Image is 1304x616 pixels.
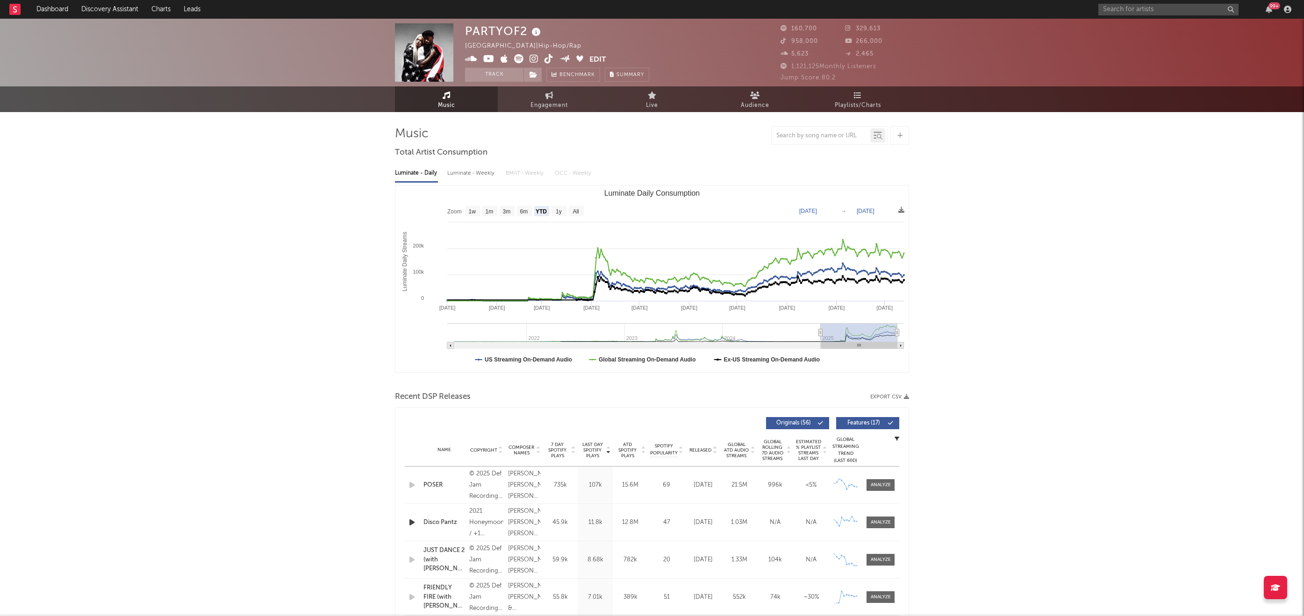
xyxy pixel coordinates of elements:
[470,447,497,453] span: Copyright
[795,555,827,565] div: N/A
[766,417,829,429] button: Originals(56)
[469,581,503,614] div: © 2025 Def Jam Recordings, a division of UMG Recordings, Inc.
[503,208,511,215] text: 3m
[845,26,881,32] span: 329,613
[486,208,494,215] text: 1m
[573,208,579,215] text: All
[423,481,465,490] a: POSER
[469,468,503,502] div: © 2025 Def Jam Recordings, a division of UMG Recordings, Inc.
[759,439,785,461] span: Global Rolling 7D Audio Streams
[650,443,678,457] span: Spotify Popularity
[688,518,719,527] div: [DATE]
[545,442,570,459] span: 7 Day Spotify Plays
[650,518,683,527] div: 47
[806,86,909,112] a: Playlists/Charts
[556,208,562,215] text: 1y
[395,86,498,112] a: Music
[781,64,876,70] span: 1,121,125 Monthly Listeners
[829,305,845,311] text: [DATE]
[615,518,645,527] div: 12.8M
[857,208,874,214] text: [DATE]
[520,208,528,215] text: 6m
[615,442,640,459] span: ATD Spotify Plays
[724,356,820,363] text: Ex-US Streaming On-Demand Audio
[421,295,424,301] text: 0
[601,86,703,112] a: Live
[703,86,806,112] a: Audience
[759,593,791,602] div: 74k
[688,593,719,602] div: [DATE]
[423,518,465,527] a: Disco Pantz
[724,442,749,459] span: Global ATD Audio Streams
[580,518,610,527] div: 11.8k
[646,100,658,111] span: Live
[465,41,592,52] div: [GEOGRAPHIC_DATA] | Hip-Hop/Rap
[580,442,605,459] span: Last Day Spotify Plays
[530,100,568,111] span: Engagement
[508,506,540,539] div: [PERSON_NAME], [PERSON_NAME], [PERSON_NAME] & [PERSON_NAME]
[545,555,575,565] div: 59.9k
[439,305,456,311] text: [DATE]
[589,54,606,66] button: Edit
[772,420,815,426] span: Originals ( 56 )
[741,100,769,111] span: Audience
[724,593,755,602] div: 552k
[485,356,572,363] text: US Streaming On-Demand Audio
[599,356,696,363] text: Global Streaming On-Demand Audio
[845,51,874,57] span: 2,465
[508,581,540,614] div: [PERSON_NAME] [PERSON_NAME] & [PERSON_NAME] [PERSON_NAME]
[877,305,893,311] text: [DATE]
[759,555,791,565] div: 104k
[781,26,817,32] span: 160,700
[795,481,827,490] div: <5%
[841,208,846,214] text: →
[604,189,700,197] text: Luminate Daily Consumption
[489,305,505,311] text: [DATE]
[580,555,610,565] div: 8.68k
[545,481,575,490] div: 735k
[469,506,503,539] div: 2021 Honeymoon / +1 Records
[534,305,550,311] text: [DATE]
[423,583,465,611] a: FRIENDLY FIRE (with [PERSON_NAME] and SWIM)
[650,481,683,490] div: 69
[729,305,745,311] text: [DATE]
[395,165,438,181] div: Luminate - Daily
[508,468,540,502] div: [PERSON_NAME] [PERSON_NAME] [PERSON_NAME] & [PERSON_NAME]
[615,555,645,565] div: 782k
[772,132,870,140] input: Search by song name or URL
[724,555,755,565] div: 1.33M
[395,147,487,158] span: Total Artist Consumption
[498,86,601,112] a: Engagement
[423,446,465,453] div: Name
[423,546,465,574] a: JUST DANCE 2 (with [PERSON_NAME] and SWIM)
[469,208,476,215] text: 1w
[681,305,697,311] text: [DATE]
[779,305,795,311] text: [DATE]
[781,51,809,57] span: 5,623
[545,593,575,602] div: 55.8k
[724,518,755,527] div: 1.03M
[688,555,719,565] div: [DATE]
[631,305,648,311] text: [DATE]
[508,445,535,456] span: Composer Names
[795,439,821,461] span: Estimated % Playlist Streams Last Day
[1098,4,1239,15] input: Search for artists
[465,23,543,39] div: PARTYOF2
[689,447,711,453] span: Released
[401,232,408,291] text: Luminate Daily Streams
[508,543,540,577] div: [PERSON_NAME] [PERSON_NAME] [PERSON_NAME] & [PERSON_NAME]
[835,100,881,111] span: Playlists/Charts
[650,555,683,565] div: 20
[845,38,882,44] span: 266,000
[1266,6,1272,13] button: 99+
[759,481,791,490] div: 996k
[559,70,595,81] span: Benchmark
[799,208,817,214] text: [DATE]
[870,394,909,400] button: Export CSV
[795,593,827,602] div: ~ 30 %
[413,269,424,275] text: 100k
[759,518,791,527] div: N/A
[546,68,600,82] a: Benchmark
